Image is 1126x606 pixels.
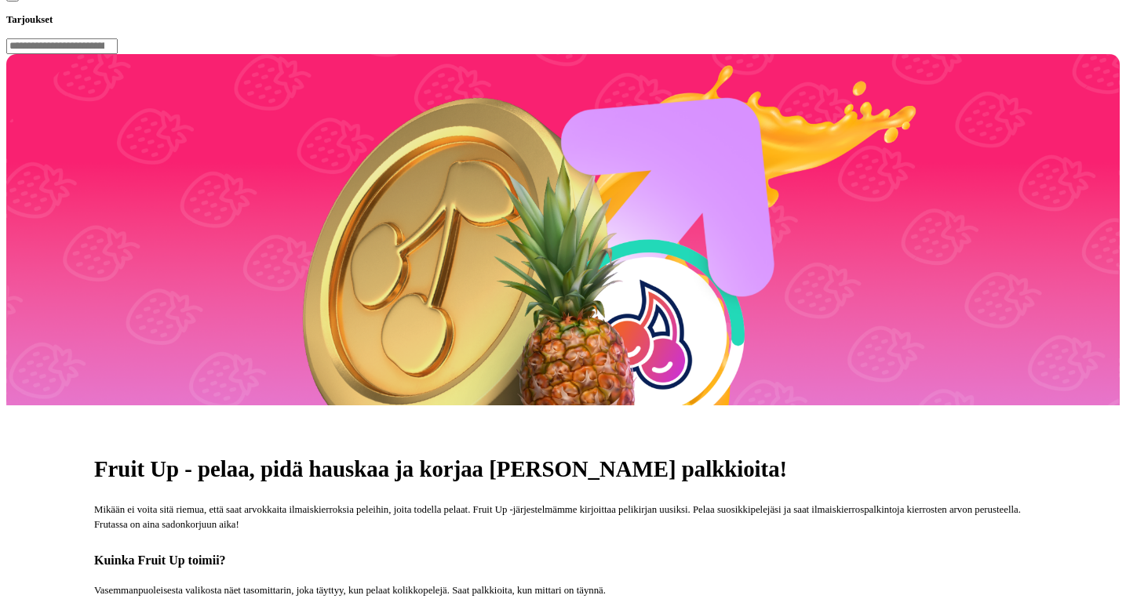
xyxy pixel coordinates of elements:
[6,38,118,54] input: Search
[94,553,1032,568] h4: Kuinka Fruit Up toimii?
[94,583,1032,598] p: Vasemmanpuoleisesta valikosta näet tasomittarin, joka täyttyy, kun pelaat kolikkopelejä. Saat pal...
[94,455,1032,483] h1: Fruit Up - pelaa, pidä hauskaa ja korjaa [PERSON_NAME] palkkioita!
[94,503,1032,532] p: Mikään ei voita sitä riemua, että saat arvokkaita ilmaiskierroksia peleihin, joita todella pelaat...
[6,13,1120,27] h3: Tarjoukset
[6,54,1120,405] img: Fruit Up, poimi ilmaiskierroksia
